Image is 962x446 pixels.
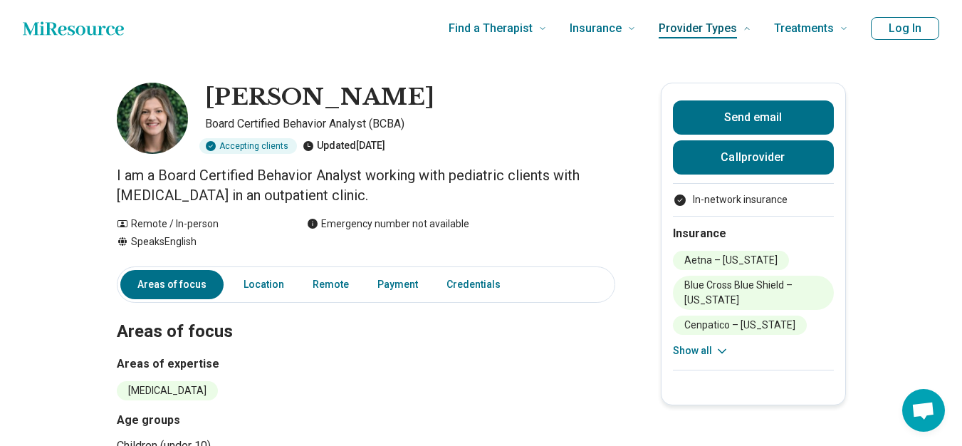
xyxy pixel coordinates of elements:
h3: Age groups [117,412,360,429]
a: Credentials [438,270,518,299]
div: Speaks English [117,234,278,249]
li: Aetna – [US_STATE] [673,251,789,270]
a: Areas of focus [120,270,224,299]
button: Callprovider [673,140,834,175]
h3: Areas of expertise [117,356,615,373]
button: Log In [871,17,939,40]
li: [MEDICAL_DATA] [117,381,218,400]
a: Location [235,270,293,299]
div: Remote / In-person [117,217,278,232]
span: Insurance [570,19,622,38]
div: Open chat [902,389,945,432]
li: In-network insurance [673,192,834,207]
li: Blue Cross Blue Shield – [US_STATE] [673,276,834,310]
div: Accepting clients [199,138,297,154]
h2: Areas of focus [117,286,615,344]
p: I am a Board Certified Behavior Analyst working with pediatric clients with [MEDICAL_DATA] in an ... [117,165,615,205]
button: Show all [673,343,729,358]
ul: Payment options [673,192,834,207]
span: Find a Therapist [449,19,533,38]
button: Send email [673,100,834,135]
a: Remote [304,270,357,299]
h2: Insurance [673,225,834,242]
a: Home page [23,14,124,43]
img: Katelyn Minks, Board Certified Behavior Analyst (BCBA) [117,83,188,154]
span: Provider Types [659,19,737,38]
span: Treatments [774,19,834,38]
h1: [PERSON_NAME] [205,83,434,113]
p: Board Certified Behavior Analyst (BCBA) [205,115,615,133]
li: Cenpatico – [US_STATE] [673,316,807,335]
a: Payment [369,270,427,299]
div: Emergency number not available [307,217,469,232]
div: Updated [DATE] [303,138,385,154]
